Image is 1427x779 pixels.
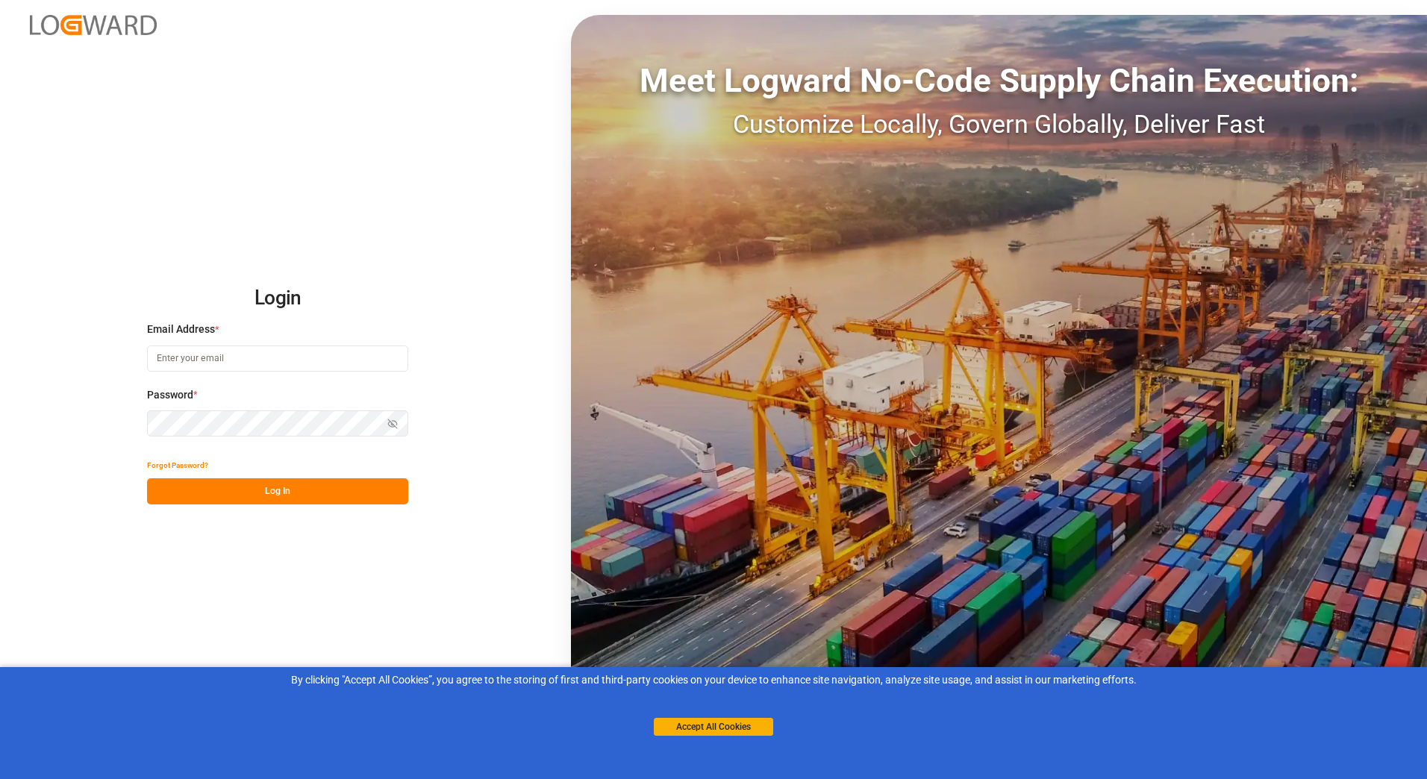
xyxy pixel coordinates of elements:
button: Forgot Password? [147,452,208,478]
input: Enter your email [147,345,408,372]
h2: Login [147,275,408,322]
div: By clicking "Accept All Cookies”, you agree to the storing of first and third-party cookies on yo... [10,672,1417,688]
span: Email Address [147,322,215,337]
button: Accept All Cookies [654,718,773,736]
div: Customize Locally, Govern Globally, Deliver Fast [571,105,1427,143]
div: Meet Logward No-Code Supply Chain Execution: [571,56,1427,105]
img: Logward_new_orange.png [30,15,157,35]
button: Log In [147,478,408,504]
span: Password [147,387,193,403]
